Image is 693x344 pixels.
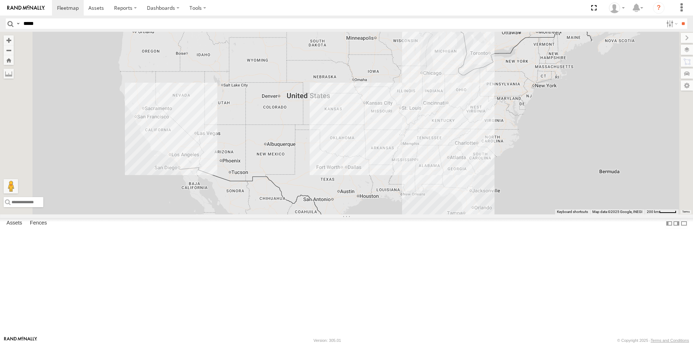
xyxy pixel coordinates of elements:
[314,338,341,343] div: Version: 305.01
[666,218,673,228] label: Dock Summary Table to the Left
[4,35,14,45] button: Zoom in
[4,337,37,344] a: Visit our Website
[680,218,688,228] label: Hide Summary Table
[647,210,659,214] span: 200 km
[4,55,14,65] button: Zoom Home
[4,179,18,193] button: Drag Pegman onto the map to open Street View
[606,3,627,13] div: Andres Calderon
[663,18,679,29] label: Search Filter Options
[617,338,689,343] div: © Copyright 2025 -
[15,18,21,29] label: Search Query
[592,210,642,214] span: Map data ©2025 Google, INEGI
[651,338,689,343] a: Terms and Conditions
[681,80,693,91] label: Map Settings
[682,210,690,213] a: Terms
[4,45,14,55] button: Zoom out
[26,218,51,228] label: Fences
[7,5,45,10] img: rand-logo.svg
[653,2,664,14] i: ?
[557,209,588,214] button: Keyboard shortcuts
[673,218,680,228] label: Dock Summary Table to the Right
[4,69,14,79] label: Measure
[3,218,26,228] label: Assets
[645,209,679,214] button: Map Scale: 200 km per 44 pixels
